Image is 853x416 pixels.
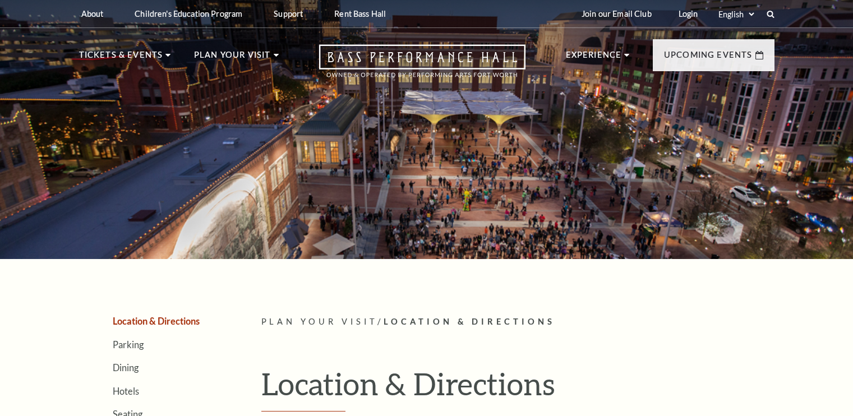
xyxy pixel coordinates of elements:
a: Hotels [113,386,139,396]
p: About [81,9,104,19]
p: Tickets & Events [79,48,163,68]
select: Select: [716,9,756,20]
p: Experience [566,48,622,68]
a: Location & Directions [113,316,200,326]
p: Upcoming Events [664,48,753,68]
p: Children's Education Program [135,9,242,19]
span: Plan Your Visit [261,317,378,326]
a: Dining [113,362,139,373]
a: Parking [113,339,144,350]
p: Support [274,9,303,19]
p: / [261,315,774,329]
h1: Location & Directions [261,366,774,412]
span: Location & Directions [384,317,555,326]
p: Plan Your Visit [194,48,271,68]
p: Rent Bass Hall [334,9,386,19]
